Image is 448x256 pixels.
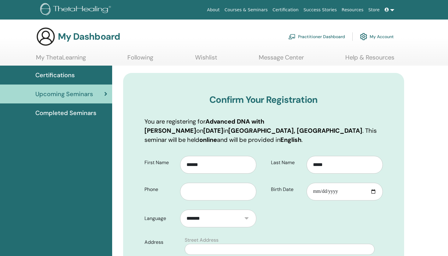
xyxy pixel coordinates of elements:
a: Following [127,54,153,66]
span: Completed Seminars [35,108,96,117]
b: online [199,136,217,144]
b: English [280,136,301,144]
label: Street Address [185,236,219,244]
b: [DATE] [203,127,223,135]
a: Help & Resources [345,54,394,66]
label: Language [140,213,180,224]
label: First Name [140,157,180,168]
a: My ThetaLearning [36,54,86,66]
a: Store [366,4,382,16]
label: Address [140,236,181,248]
span: Upcoming Seminars [35,89,93,99]
img: cog.svg [360,31,367,42]
label: Birth Date [266,184,307,195]
img: chalkboard-teacher.svg [288,34,296,39]
a: Wishlist [195,54,217,66]
a: Practitioner Dashboard [288,30,345,43]
img: logo.png [40,3,113,17]
a: Success Stories [301,4,339,16]
label: Phone [140,184,180,195]
label: Last Name [266,157,307,168]
a: Resources [339,4,366,16]
h3: Confirm Your Registration [144,94,383,105]
a: Courses & Seminars [222,4,270,16]
h3: My Dashboard [58,31,120,42]
p: You are registering for on in . This seminar will be held and will be provided in . [144,117,383,144]
span: Certifications [35,70,75,80]
img: generic-user-icon.jpg [36,27,55,46]
a: Message Center [259,54,304,66]
b: [GEOGRAPHIC_DATA], [GEOGRAPHIC_DATA] [228,127,362,135]
a: About [204,4,222,16]
a: Certification [270,4,301,16]
a: My Account [360,30,394,43]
